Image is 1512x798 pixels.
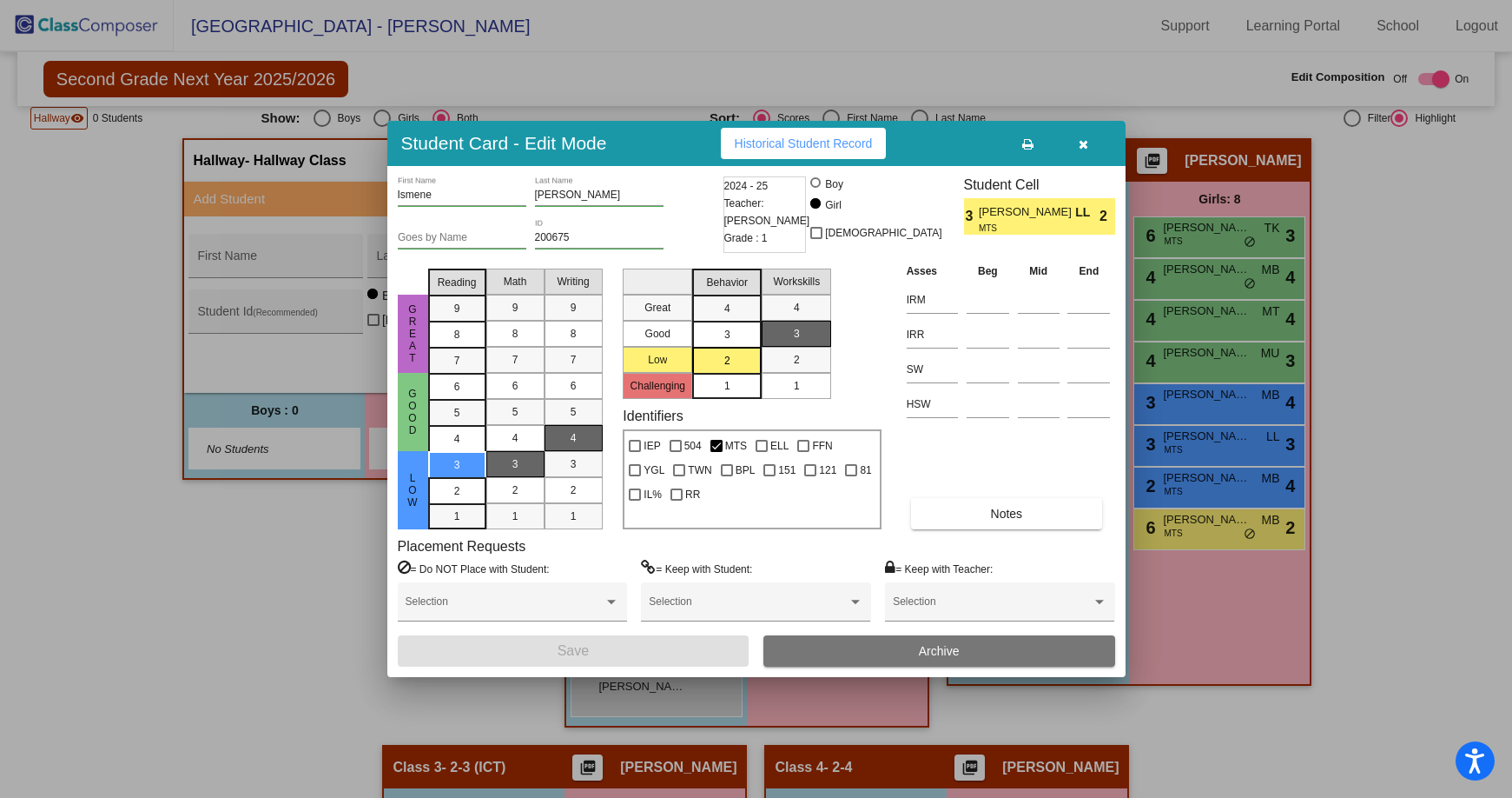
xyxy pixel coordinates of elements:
[512,430,518,446] span: 4
[571,430,577,446] span: 4
[721,128,887,159] button: Historical Student Record
[794,300,800,316] span: 4
[979,222,1063,235] span: MTS
[405,303,420,364] span: Great
[724,327,730,342] span: 3
[724,195,810,229] span: Teacher: [PERSON_NAME]
[907,356,958,382] input: assessment
[962,262,1014,281] th: Beg
[571,378,577,394] span: 6
[1075,203,1099,222] span: LL
[512,456,518,472] span: 3
[794,352,800,368] span: 2
[911,498,1102,529] button: Notes
[512,404,518,420] span: 5
[571,482,577,498] span: 2
[454,405,460,421] span: 5
[512,509,518,524] span: 1
[819,460,836,481] span: 121
[401,132,607,154] h3: Student Card - Edit Mode
[979,203,1075,222] span: [PERSON_NAME]
[571,456,577,472] span: 3
[860,460,871,481] span: 81
[964,176,1115,193] h3: Student Cell
[438,275,477,290] span: Reading
[724,353,730,369] span: 2
[644,436,660,456] span: IEP
[707,275,748,290] span: Behavior
[512,326,518,342] span: 8
[688,460,711,481] span: TWN
[454,431,460,447] span: 4
[684,436,702,456] span: 504
[1063,262,1114,281] th: End
[824,197,842,213] div: Girl
[907,287,958,313] input: assessment
[724,177,769,195] span: 2024 - 25
[454,509,460,524] span: 1
[736,460,756,481] span: BPL
[763,635,1115,667] button: Archive
[902,262,962,281] th: Asses
[623,408,683,424] label: Identifiers
[812,436,832,456] span: FFN
[571,352,577,368] span: 7
[685,484,700,505] span: RR
[725,436,747,456] span: MTS
[398,538,526,555] label: Placement Requests
[512,482,518,498] span: 2
[454,379,460,395] span: 6
[405,388,420,436] span: Good
[512,300,518,316] span: 9
[535,232,664,244] input: Enter ID
[919,644,960,658] span: Archive
[724,229,768,247] span: Grade : 1
[907,391,958,417] input: assessment
[454,457,460,473] span: 3
[991,507,1023,521] span: Notes
[398,560,550,577] label: = Do NOT Place with Student:
[794,326,800,342] span: 3
[454,327,460,342] span: 8
[724,378,730,394] span: 1
[558,643,589,658] span: Save
[964,206,979,227] span: 3
[571,326,577,342] span: 8
[885,560,993,577] label: = Keep with Teacher:
[644,484,662,505] span: IL%
[724,301,730,316] span: 4
[454,353,460,369] span: 7
[571,300,577,316] span: 9
[770,436,789,456] span: ELL
[512,378,518,394] span: 6
[571,404,577,420] span: 5
[454,301,460,316] span: 9
[1099,206,1114,227] span: 2
[644,460,664,481] span: YGL
[504,274,527,289] span: Math
[557,274,589,289] span: Writing
[778,460,796,481] span: 151
[571,509,577,524] span: 1
[454,483,460,499] span: 2
[1014,262,1064,281] th: Mid
[398,635,749,667] button: Save
[735,136,873,150] span: Historical Student Record
[641,560,752,577] label: = Keep with Student:
[512,352,518,368] span: 7
[824,176,843,192] div: Boy
[773,274,820,289] span: Workskills
[398,232,526,244] input: goes by name
[907,322,958,348] input: assessment
[405,472,420,509] span: Low
[825,223,941,243] span: [DEMOGRAPHIC_DATA]
[794,378,800,394] span: 1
